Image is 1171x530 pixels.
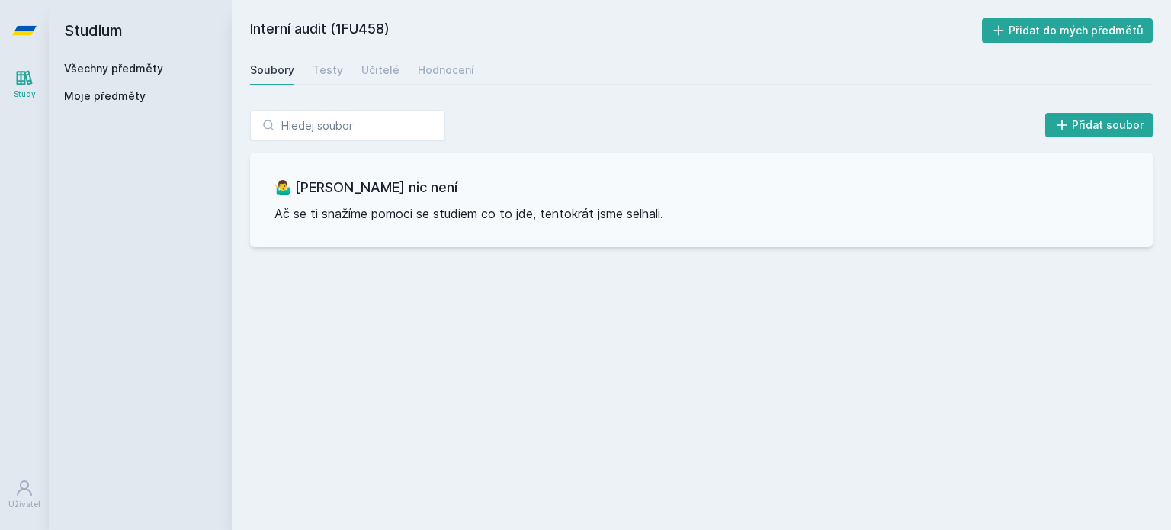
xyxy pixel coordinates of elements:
button: Přidat do mých předmětů [982,18,1153,43]
div: Hodnocení [418,63,474,78]
button: Přidat soubor [1045,113,1153,137]
div: Study [14,88,36,100]
p: Ač se ti snažíme pomoci se studiem co to jde, tentokrát jsme selhali. [274,204,1128,223]
div: Soubory [250,63,294,78]
div: Uživatel [8,499,40,510]
a: Učitelé [361,55,399,85]
div: Učitelé [361,63,399,78]
h3: 🤷‍♂️ [PERSON_NAME] nic není [274,177,1128,198]
h2: Interní audit (1FU458) [250,18,982,43]
span: Moje předměty [64,88,146,104]
div: Testy [313,63,343,78]
a: Uživatel [3,471,46,518]
a: Testy [313,55,343,85]
a: Všechny předměty [64,62,163,75]
a: Hodnocení [418,55,474,85]
a: Soubory [250,55,294,85]
input: Hledej soubor [250,110,445,140]
a: Study [3,61,46,108]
